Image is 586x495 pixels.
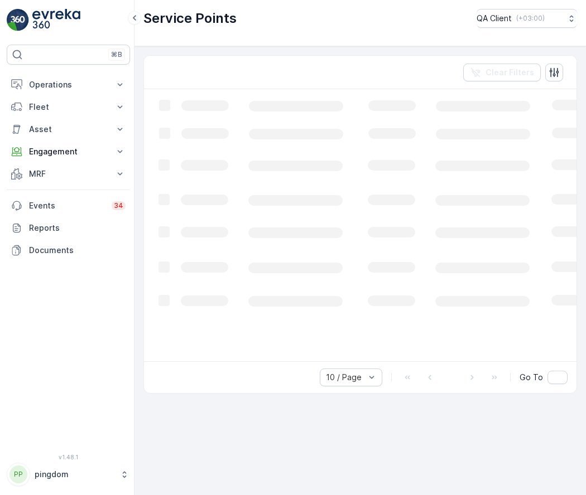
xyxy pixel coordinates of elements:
p: Reports [29,222,126,234]
div: PP [9,465,27,483]
p: Operations [29,79,108,90]
span: Go To [520,372,543,383]
button: Engagement [7,140,130,163]
p: 34 [114,201,123,210]
button: PPpingdom [7,463,130,486]
button: Fleet [7,96,130,118]
img: logo_light-DOdMpM7g.png [32,9,80,31]
p: pingdom [35,469,114,480]
p: QA Client [477,13,512,24]
button: Operations [7,74,130,96]
a: Reports [7,217,130,239]
p: ( +03:00 ) [516,14,545,23]
button: Asset [7,118,130,140]
p: ⌘B [111,50,122,59]
p: Service Points [143,9,237,27]
button: QA Client(+03:00) [477,9,577,28]
p: Events [29,200,105,211]
button: MRF [7,163,130,185]
p: Fleet [29,101,108,113]
p: Asset [29,124,108,135]
p: Engagement [29,146,108,157]
p: Documents [29,245,126,256]
img: logo [7,9,29,31]
p: Clear Filters [486,67,534,78]
a: Events34 [7,195,130,217]
a: Documents [7,239,130,261]
button: Clear Filters [463,64,541,81]
span: v 1.48.1 [7,454,130,460]
p: MRF [29,168,108,179]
